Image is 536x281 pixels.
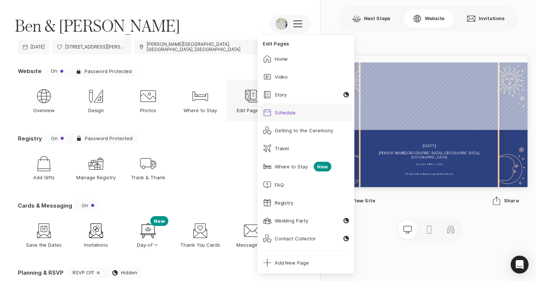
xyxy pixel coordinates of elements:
[87,222,105,240] div: Invitations
[275,91,287,98] div: Story
[275,18,287,30] img: Event Photo
[243,222,261,240] div: Messaging
[87,87,105,105] div: Design
[458,10,514,28] button: Invitations
[45,66,69,77] button: On
[260,139,352,157] a: Travel
[275,145,289,152] div: Travel
[18,67,42,75] p: Website
[260,157,352,176] a: Where to StayNew
[275,199,294,206] div: Registry
[88,107,104,114] p: Design
[35,222,53,240] div: Save the Dates
[180,241,221,248] p: Thank You Cards
[260,176,352,194] a: FAQ
[404,10,453,28] button: Website
[70,214,122,256] a: Invitations
[275,163,308,170] div: Where to Stay
[275,235,316,242] div: Contact Collector
[226,80,278,121] button: Edit PagesVideo StoryScheduleGetting to the CeremonyTravelWhere to StayNewFAQRegistryWedding Part...
[236,241,268,248] p: Messaging
[260,212,352,230] a: Wedding Party
[75,200,100,211] button: On
[260,194,352,212] a: Registry
[35,87,53,105] div: Overview
[52,40,131,54] a: [STREET_ADDRESS][PERSON_NAME]
[18,214,70,256] a: Save the Dates
[85,136,133,141] span: Password Protected
[174,80,226,121] a: Where to Stay
[275,217,309,224] div: Wedding Party
[447,225,456,234] svg: Preview matching stationery
[174,214,226,256] a: Thank You Cards
[131,174,165,181] p: Track & Thank
[31,44,45,50] span: [DATE]
[137,241,160,248] p: Day-of
[15,15,180,37] span: Ben & [PERSON_NAME]
[76,174,116,181] p: Manage Registry
[122,147,174,189] a: Track & Thank
[150,216,168,226] p: New
[69,66,138,77] a: Password Protected
[275,259,309,266] div: Add New Page
[139,222,157,240] div: Day-of
[70,80,122,121] a: Design
[425,225,434,234] svg: Preview mobile
[140,107,156,114] p: Photos
[122,80,174,121] a: Photos
[139,155,157,173] div: Track & Thank
[67,267,106,278] button: RSVP Off
[122,214,174,256] button: NewDay-of
[65,44,127,50] p: 4 Plymouth Rd, 4 Plymouth Rd, Dix Hills, NY 11746, USA
[260,121,352,139] a: Getting to the Ceremony
[237,107,268,114] p: Edit Pages
[139,87,157,105] div: Photos
[191,87,209,105] div: Where to Stay
[226,214,278,256] button: Messaging
[33,107,55,114] p: Overview
[340,196,375,205] div: View Site
[275,73,288,80] div: Video
[18,135,42,142] p: Registry
[275,181,284,188] div: FAQ
[243,87,261,105] div: Edit Pages
[18,40,49,54] a: [DATE]
[70,133,138,144] button: Password Protected
[70,147,122,189] a: Manage Registry
[18,269,64,277] p: Planning & RSVP
[260,86,352,104] a: Story
[511,256,529,274] div: Open Intercom Messenger
[343,10,400,28] button: Next Steps
[260,68,352,86] a: Video
[121,270,137,275] span: Hidden
[275,109,296,116] div: Schedule
[33,174,55,181] p: Add Gifts
[84,241,108,248] p: Invitations
[18,202,72,209] p: Cards & Messaging
[18,80,70,121] a: Overview
[314,162,331,171] p: New
[134,40,270,54] a: [PERSON_NAME][GEOGRAPHIC_DATA], [GEOGRAPHIC_DATA], [GEOGRAPHIC_DATA]
[35,155,53,173] div: Add Gifts
[45,133,70,144] button: On
[492,196,519,205] div: Share
[87,155,105,173] div: Manage Registry
[84,68,132,75] span: Password Protected
[260,104,352,121] a: Schedule
[18,147,70,189] a: Add Gifts
[191,222,209,240] div: Thank You Cards
[275,127,333,134] div: Getting to the Ceremony
[106,267,143,278] button: Hidden
[403,225,412,234] svg: Preview desktop
[260,230,352,247] a: Contact Collector
[26,241,62,248] p: Save the Dates
[184,107,217,114] p: Where to Stay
